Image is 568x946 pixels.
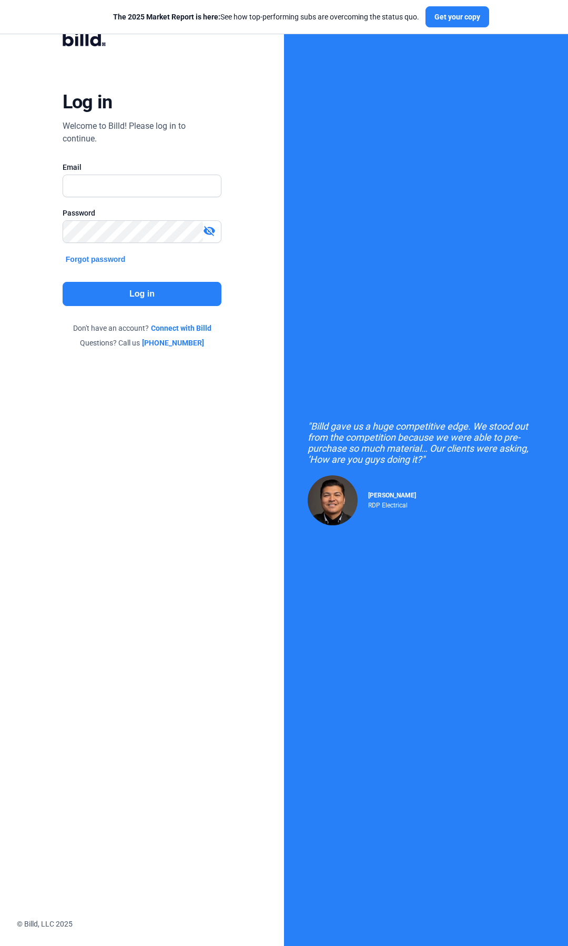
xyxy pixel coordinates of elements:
div: Don't have an account? [63,323,221,333]
img: Raul Pacheco [308,475,358,525]
button: Log in [63,282,221,306]
a: Connect with Billd [151,323,211,333]
div: Password [63,208,221,218]
div: Welcome to Billd! Please log in to continue. [63,120,221,145]
div: See how top-performing subs are overcoming the status quo. [113,12,419,22]
div: RDP Electrical [368,499,416,509]
div: "Billd gave us a huge competitive edge. We stood out from the competition because we were able to... [308,421,544,465]
div: Questions? Call us [63,338,221,348]
button: Get your copy [425,6,489,27]
a: [PHONE_NUMBER] [142,338,204,348]
span: [PERSON_NAME] [368,492,416,499]
button: Forgot password [63,253,129,265]
mat-icon: visibility_off [203,225,216,237]
div: Email [63,162,221,172]
span: The 2025 Market Report is here: [113,13,220,21]
div: Log in [63,90,113,114]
